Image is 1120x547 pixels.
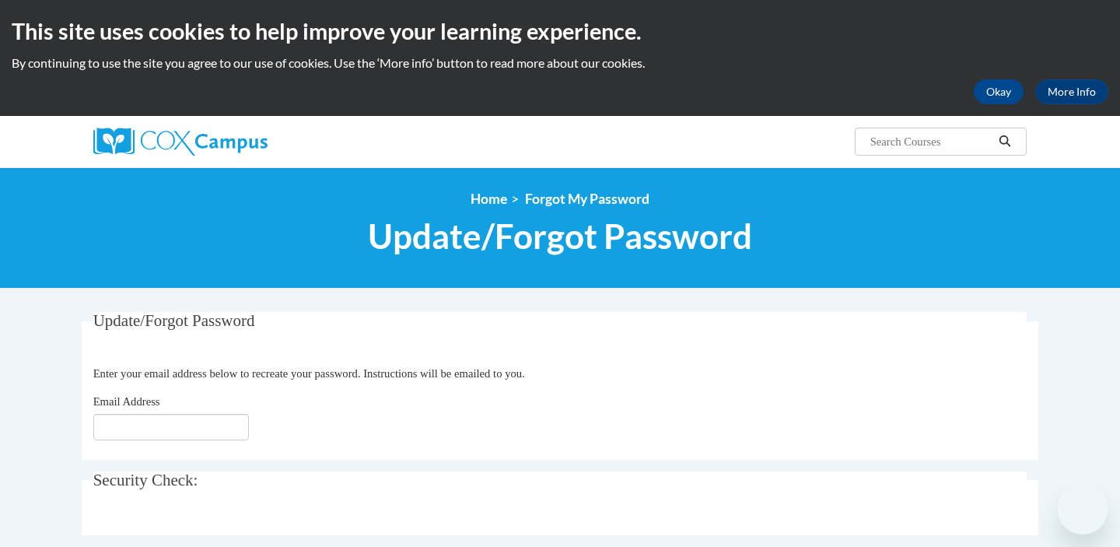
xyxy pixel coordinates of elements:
[525,191,649,207] span: Forgot My Password
[93,471,198,489] span: Security Check:
[368,216,752,257] span: Update/Forgot Password
[1035,79,1108,104] a: More Info
[12,16,1108,47] h2: This site uses cookies to help improve your learning experience.
[93,311,255,330] span: Update/Forgot Password
[1058,485,1108,535] iframe: Button to launch messaging window
[93,128,389,156] a: Cox Campus
[471,191,507,207] a: Home
[93,367,525,380] span: Enter your email address below to recreate your password. Instructions will be emailed to you.
[12,54,1108,72] p: By continuing to use the site you agree to our use of cookies. Use the ‘More info’ button to read...
[93,414,249,440] input: Email
[93,395,160,408] span: Email Address
[974,79,1024,104] button: Okay
[869,132,993,151] input: Search Courses
[93,128,268,156] img: Cox Campus
[993,132,1017,151] button: Search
